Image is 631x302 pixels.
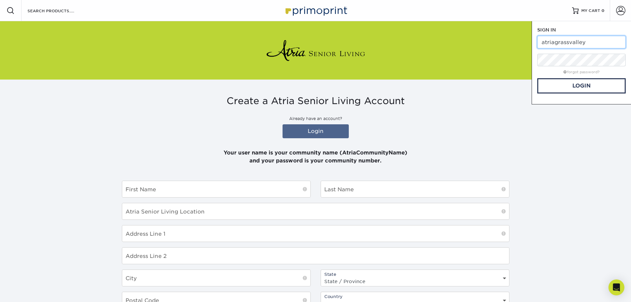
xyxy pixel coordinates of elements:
[283,124,349,138] a: Login
[581,8,600,14] span: MY CART
[563,70,600,74] a: forgot password?
[122,95,509,107] h3: Create a Atria Senior Living Account
[122,116,509,122] p: Already have an account?
[602,8,605,13] span: 0
[537,36,626,48] input: Email
[266,37,365,64] img: Atria Senior Living
[537,27,556,32] span: SIGN IN
[27,7,91,15] input: SEARCH PRODUCTS.....
[283,3,349,18] img: Primoprint
[537,78,626,93] a: Login
[608,279,624,295] div: Open Intercom Messenger
[122,141,509,165] p: Your user name is your community name (AtriaCommunityName) and your password is your community nu...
